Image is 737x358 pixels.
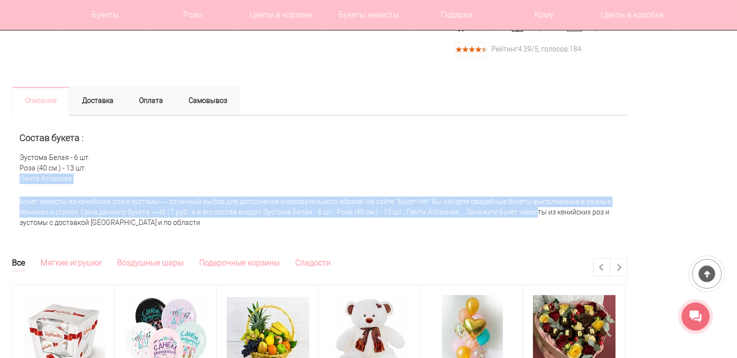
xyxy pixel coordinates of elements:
a: Previous [593,258,610,276]
div: Букет невесты из кенийских роз и эустомы — отличный выбор для дополнения очаровательного образа! ... [12,191,627,233]
a: Все [12,258,25,271]
a: Доставка [69,86,127,115]
h2: Состав букета : [20,133,620,143]
a: Мягкие игрушки [41,258,102,270]
a: Воздушные шары [117,258,184,270]
a: Next [610,258,627,276]
div: Рейтинг /5, голосов: . [491,46,583,52]
a: Самовывоз [176,86,240,115]
div: Эустома Белая - 6 шт. Роза (40 см.) - 13 шт. Лента Атласная [12,115,627,192]
span: 184 [569,45,581,53]
a: Сладости [295,258,331,270]
a: Оплата [126,86,176,115]
a: Подарочные корзины [199,258,280,270]
a: Описание [12,86,70,115]
span: 4.39 [518,45,531,53]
